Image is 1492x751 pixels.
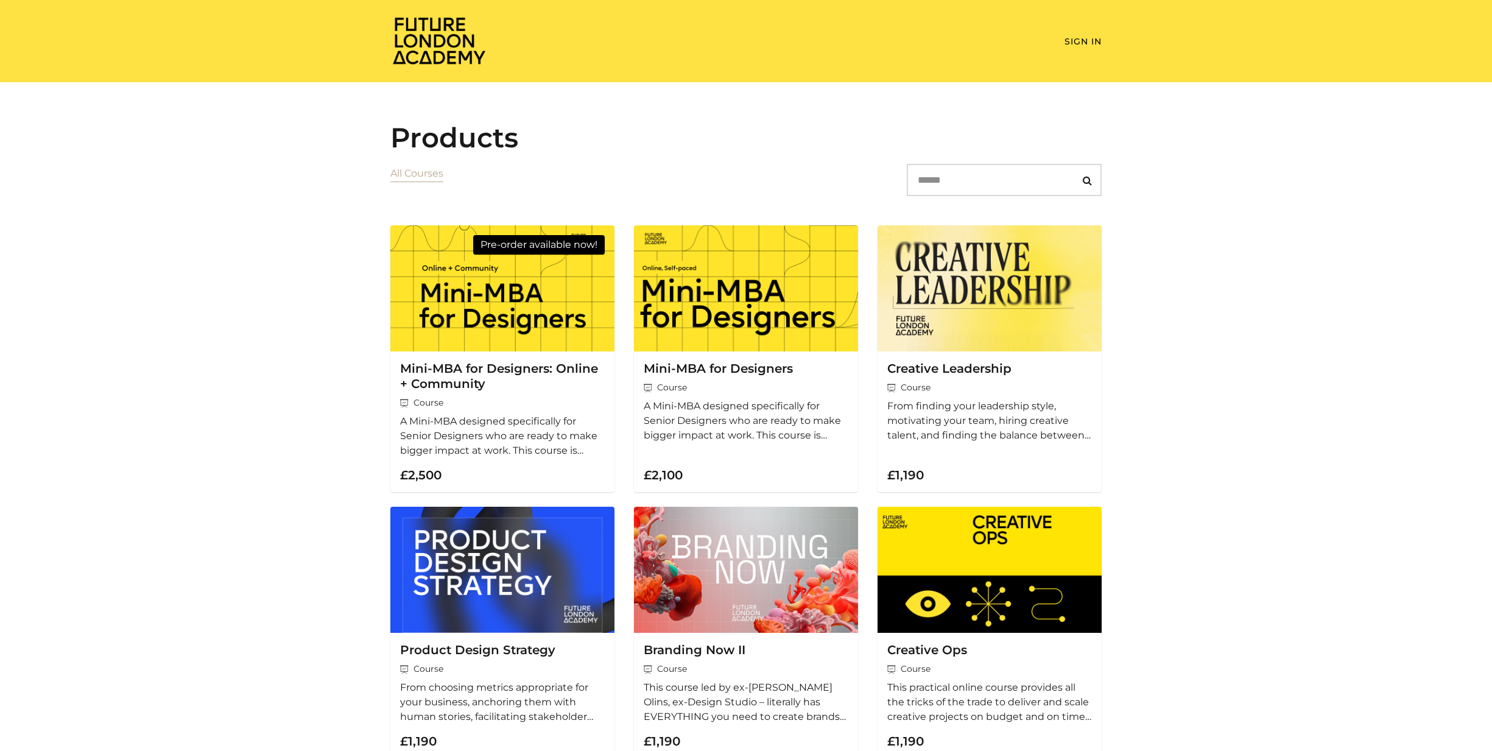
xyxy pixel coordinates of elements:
[400,468,442,482] strong: £2,500
[400,643,605,658] h3: Product Design Strategy
[400,663,605,675] span: Course
[644,399,848,443] p: A Mini-MBA designed specifically for Senior Designers who are ready to make bigger impact at work...
[390,164,443,206] nav: Categories
[634,225,858,492] a: Mini-MBA for Designers Course A Mini-MBA designed specifically for Senior Designers who are ready...
[390,121,1102,154] h2: Products
[644,468,683,482] strong: £2,100
[1064,36,1102,47] a: Sign In
[644,643,848,658] h3: Branding Now II
[644,680,848,724] p: This course led by ex-[PERSON_NAME] Olins, ex-Design Studio – literally has EVERYTHING you need t...
[644,663,848,675] span: Course
[887,734,924,749] strong: £1,190
[887,399,1092,443] p: From finding your leadership style, motivating your team, hiring creative talent, and finding the...
[473,235,605,255] div: Pre-order available now!
[390,225,614,492] a: Pre-order available now! Mini-MBA for Designers: Online + Community Course A Mini-MBA designed sp...
[887,468,924,482] strong: £1,190
[400,680,605,724] p: From choosing metrics appropriate for your business, anchoring them with human stories, facilitat...
[644,381,848,394] span: Course
[887,663,1092,675] span: Course
[400,414,605,458] p: A Mini-MBA designed specifically for Senior Designers who are ready to make bigger impact at work...
[400,734,437,749] strong: £1,190
[644,734,680,749] strong: £1,190
[887,680,1092,724] p: This practical online course provides all the tricks of the trade to deliver and scale creative p...
[400,397,605,409] span: Course
[878,225,1102,492] a: Creative Leadership Course From finding your leadership style, motivating your team, hiring creat...
[390,16,488,65] img: Home Page
[400,361,605,392] h3: Mini-MBA for Designers: Online + Community
[887,361,1092,376] h3: Creative Leadership
[644,361,848,376] h3: Mini-MBA for Designers
[390,167,443,179] a: All Courses
[887,381,1092,394] span: Course
[887,643,1092,658] h3: Creative Ops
